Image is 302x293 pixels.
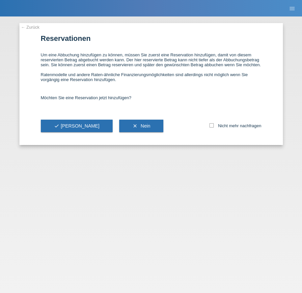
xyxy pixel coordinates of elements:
[54,123,59,129] i: check
[119,120,163,132] button: clear Nein
[21,25,40,30] a: ← Zurück
[289,5,295,12] i: menu
[41,120,113,132] button: check[PERSON_NAME]
[286,6,299,10] a: menu
[209,123,261,128] label: Nicht mehr nachfragen
[54,123,100,129] span: [PERSON_NAME]
[132,123,138,129] i: clear
[41,34,261,43] h1: Reservationen
[41,46,261,89] div: Um eine Abbuchung hinzufügen zu können, müssen Sie zuerst eine Reservation hinzufügen, damit von ...
[41,89,261,107] div: Möchten Sie eine Reservation jetzt hinzufügen?
[141,123,150,129] span: Nein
